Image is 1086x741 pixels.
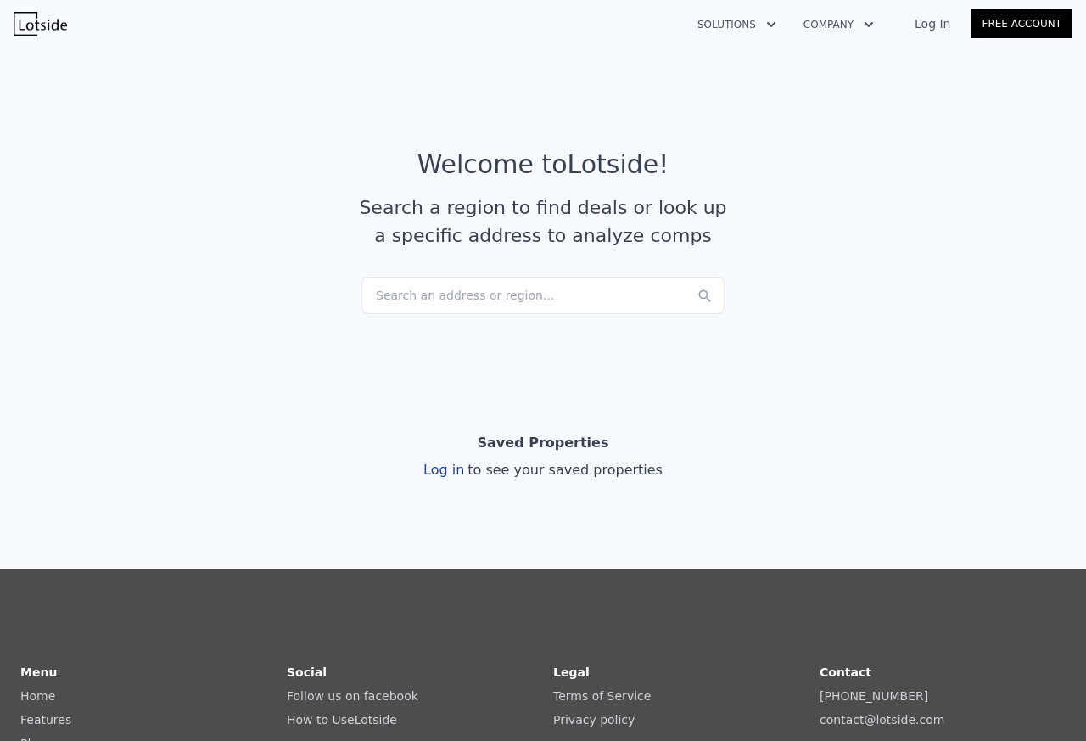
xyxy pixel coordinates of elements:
a: contact@lotside.com [820,713,944,727]
a: Features [20,713,71,727]
a: Follow us on facebook [287,689,418,703]
a: [PHONE_NUMBER] [820,689,928,703]
strong: Social [287,665,327,679]
a: Log In [894,15,971,32]
a: Privacy policy [553,713,635,727]
div: Search an address or region... [361,277,725,314]
a: Terms of Service [553,689,651,703]
strong: Legal [553,665,590,679]
strong: Menu [20,665,57,679]
strong: Contact [820,665,871,679]
div: Saved Properties [478,426,609,460]
img: Lotside [14,12,67,36]
div: Welcome to Lotside ! [417,149,669,180]
div: Search a region to find deals or look up a specific address to analyze comps [353,194,733,250]
a: How to UseLotside [287,713,397,727]
button: Company [790,9,887,40]
a: Home [20,689,55,703]
div: Log in [423,460,663,480]
button: Solutions [684,9,790,40]
a: Free Account [971,9,1072,38]
span: to see your saved properties [464,462,663,478]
